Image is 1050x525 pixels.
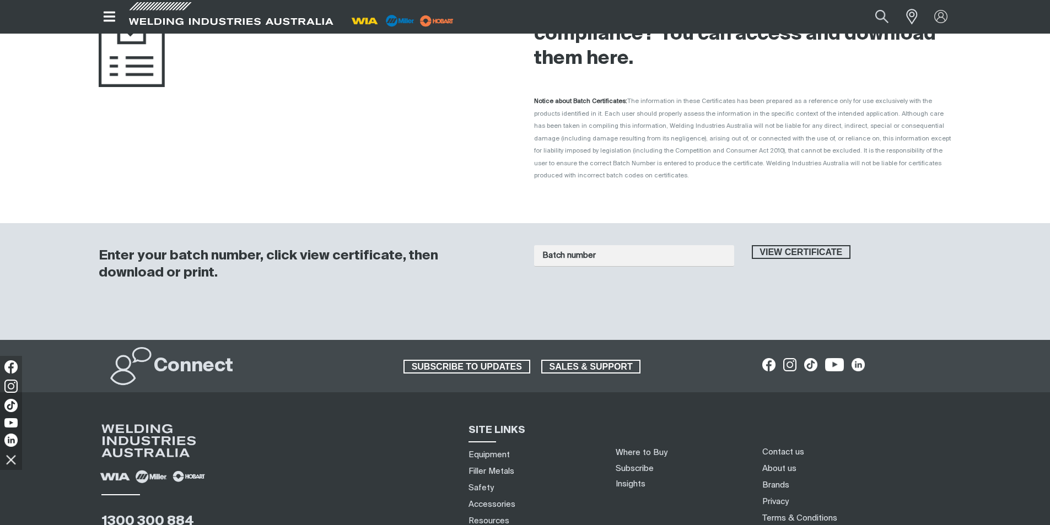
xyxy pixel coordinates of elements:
[469,482,494,494] a: Safety
[417,17,457,25] a: miller
[469,425,525,435] span: SITE LINKS
[849,4,900,29] input: Product name or item number...
[2,450,20,469] img: hide socials
[762,479,789,491] a: Brands
[99,247,505,282] h3: Enter your batch number, click view certificate, then download or print.
[154,354,233,378] h2: Connect
[4,418,18,427] img: YouTube
[762,463,796,474] a: About us
[4,434,18,447] img: LinkedIn
[541,360,641,374] a: SALES & SUPPORT
[616,464,654,473] a: Subscribe
[469,499,515,510] a: Accessories
[403,360,530,374] a: SUBSCRIBE TO UPDATES
[469,449,510,461] a: Equipment
[534,98,951,178] span: The information in these Certificates has been prepared as a reference only for use exclusively w...
[534,98,627,104] strong: Notice about Batch Certificates:
[405,360,529,374] span: SUBSCRIBE TO UPDATES
[762,496,789,507] a: Privacy
[762,446,804,458] a: Contact us
[417,13,457,29] img: miller
[616,448,667,457] a: Where to Buy
[752,245,851,259] button: View certificate
[542,360,640,374] span: SALES & SUPPORT
[753,245,850,259] span: View certificate
[4,399,18,412] img: TikTok
[863,4,901,29] button: Search products
[4,360,18,374] img: Facebook
[469,466,514,477] a: Filler Metals
[762,512,837,524] a: Terms & Conditions
[616,480,645,488] a: Insights
[4,380,18,393] img: Instagram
